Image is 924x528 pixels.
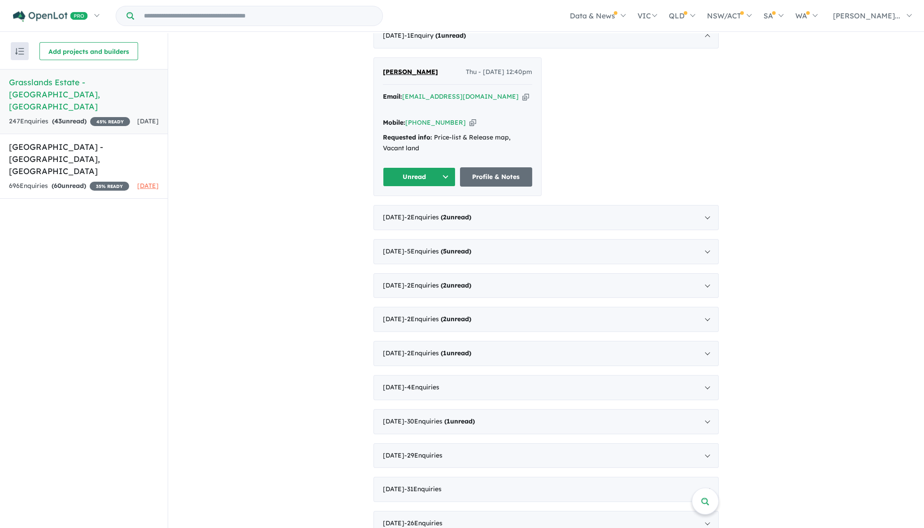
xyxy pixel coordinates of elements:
div: [DATE] [373,409,719,434]
span: 2 [443,213,447,221]
div: [DATE] [373,23,719,48]
span: 1 [443,349,447,357]
span: 1 [447,417,450,425]
strong: ( unread) [435,31,466,39]
img: sort.svg [15,48,24,55]
button: Add projects and builders [39,42,138,60]
strong: ( unread) [444,417,475,425]
span: 45 % READY [90,117,130,126]
a: [EMAIL_ADDRESS][DOMAIN_NAME] [402,92,519,100]
span: - 2 Enquir ies [404,315,471,323]
span: - 31 Enquir ies [404,485,442,493]
a: [PHONE_NUMBER] [405,118,466,127]
h5: Grasslands Estate - [GEOGRAPHIC_DATA] , [GEOGRAPHIC_DATA] [9,76,159,113]
button: Copy [469,118,476,127]
span: 60 [54,182,61,190]
img: Openlot PRO Logo White [13,11,88,22]
div: 247 Enquir ies [9,116,130,127]
span: 35 % READY [90,182,129,191]
strong: Requested info: [383,133,432,141]
strong: ( unread) [441,349,471,357]
button: Unread [383,167,455,187]
span: - 2 Enquir ies [404,281,471,289]
strong: ( unread) [52,182,86,190]
strong: ( unread) [441,247,471,255]
div: Price-list & Release map, Vacant land [383,132,532,154]
strong: ( unread) [441,315,471,323]
span: - 30 Enquir ies [404,417,475,425]
span: - 2 Enquir ies [404,213,471,221]
span: [DATE] [137,117,159,125]
span: - 26 Enquir ies [404,519,442,527]
div: [DATE] [373,375,719,400]
span: 43 [54,117,62,125]
span: [PERSON_NAME]... [833,11,900,20]
h5: [GEOGRAPHIC_DATA] - [GEOGRAPHIC_DATA] , [GEOGRAPHIC_DATA] [9,141,159,177]
span: - 1 Enquir y [404,31,466,39]
div: [DATE] [373,477,719,502]
div: [DATE] [373,239,719,264]
span: Thu - [DATE] 12:40pm [466,67,532,78]
strong: ( unread) [52,117,87,125]
span: [DATE] [137,182,159,190]
div: [DATE] [373,273,719,298]
div: [DATE] [373,307,719,332]
span: 5 [443,247,447,255]
a: Profile & Notes [460,167,533,187]
span: - 4 Enquir ies [404,383,439,391]
button: Copy [522,92,529,101]
strong: Email: [383,92,402,100]
span: 2 [443,281,447,289]
div: [DATE] [373,341,719,366]
strong: ( unread) [441,281,471,289]
div: [DATE] [373,205,719,230]
strong: Mobile: [383,118,405,127]
div: 696 Enquir ies [9,181,129,192]
span: 1 [438,31,441,39]
div: [DATE] [373,443,719,468]
input: Try estate name, suburb, builder or developer [136,6,381,26]
span: [PERSON_NAME] [383,68,438,76]
a: [PERSON_NAME] [383,67,438,78]
span: 2 [443,315,447,323]
span: - 29 Enquir ies [404,451,442,459]
strong: ( unread) [441,213,471,221]
span: - 2 Enquir ies [404,349,471,357]
span: - 5 Enquir ies [404,247,471,255]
